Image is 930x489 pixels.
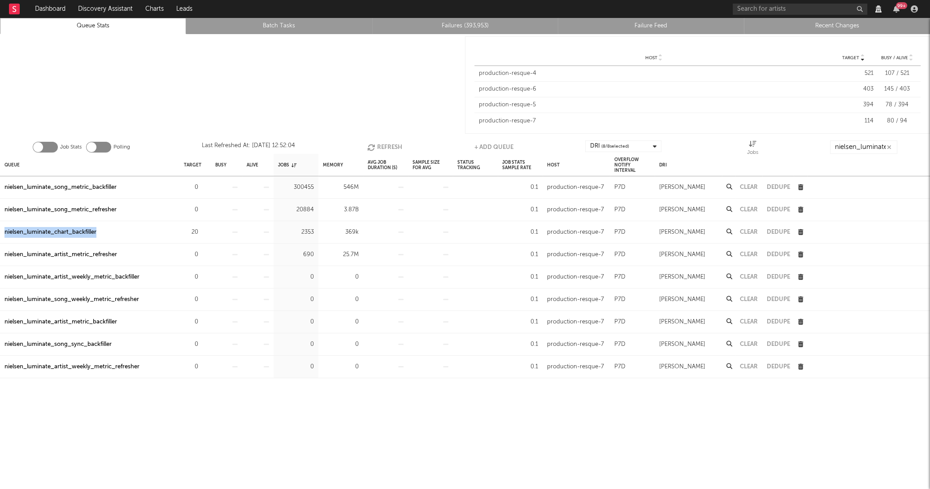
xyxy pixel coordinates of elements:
[502,294,538,305] div: 0.1
[878,69,916,78] div: 107 / 521
[547,339,604,350] div: production-resque-7
[747,147,758,158] div: Jobs
[4,317,117,327] div: nielsen_luminate_artist_metric_backfiller
[323,362,359,372] div: 0
[4,155,20,175] div: Queue
[457,155,493,175] div: Status Tracking
[323,205,359,215] div: 3.87B
[479,85,829,94] div: production-resque-6
[368,155,404,175] div: Avg Job Duration (s)
[474,140,513,154] button: + Add Queue
[893,5,900,13] button: 99+
[479,117,829,126] div: production-resque-7
[4,362,139,372] a: nielsen_luminate_artist_weekly_metric_refresher
[614,362,626,372] div: P7D
[740,252,758,258] button: Clear
[767,297,790,302] button: Dedupe
[479,69,829,78] div: production-resque-4
[547,249,604,260] div: production-resque-7
[547,205,604,215] div: production-resque-7
[659,249,705,260] div: [PERSON_NAME]
[767,252,790,258] button: Dedupe
[278,339,314,350] div: 0
[4,227,96,238] div: nielsen_luminate_chart_backfiller
[747,140,758,157] div: Jobs
[614,249,626,260] div: P7D
[502,227,538,238] div: 0.1
[659,272,705,283] div: [PERSON_NAME]
[767,319,790,325] button: Dedupe
[502,272,538,283] div: 0.1
[767,274,790,280] button: Dedupe
[547,182,604,193] div: production-resque-7
[833,85,874,94] div: 403
[191,21,367,31] a: Batch Tasks
[547,227,604,238] div: production-resque-7
[830,140,897,154] input: Search...
[367,140,402,154] button: Refresh
[547,294,604,305] div: production-resque-7
[184,317,198,327] div: 0
[740,297,758,302] button: Clear
[5,21,181,31] a: Queue Stats
[833,117,874,126] div: 114
[278,362,314,372] div: 0
[278,294,314,305] div: 0
[740,319,758,325] button: Clear
[278,205,314,215] div: 20884
[4,249,117,260] div: nielsen_luminate_artist_metric_refresher
[184,362,198,372] div: 0
[4,205,117,215] a: nielsen_luminate_song_metric_refresher
[563,21,739,31] a: Failure Feed
[278,317,314,327] div: 0
[278,249,314,260] div: 690
[547,362,604,372] div: production-resque-7
[740,341,758,347] button: Clear
[767,364,790,370] button: Dedupe
[878,100,916,109] div: 78 / 394
[479,100,829,109] div: production-resque-5
[547,272,604,283] div: production-resque-7
[278,227,314,238] div: 2353
[184,155,201,175] div: Target
[733,4,867,15] input: Search for artists
[659,294,705,305] div: [PERSON_NAME]
[896,2,907,9] div: 99 +
[4,294,139,305] a: nielsen_luminate_song_weekly_metric_refresher
[881,55,908,61] span: Busy / Alive
[833,69,874,78] div: 521
[323,155,343,175] div: Memory
[215,155,226,175] div: Busy
[749,21,925,31] a: Recent Changes
[184,294,198,305] div: 0
[659,227,705,238] div: [PERSON_NAME]
[4,182,117,193] a: nielsen_luminate_song_metric_backfiller
[659,205,705,215] div: [PERSON_NAME]
[547,155,560,175] div: Host
[413,155,448,175] div: Sample Size For Avg
[502,249,538,260] div: 0.1
[601,141,629,152] span: ( 8 / 8 selected)
[323,272,359,283] div: 0
[502,155,538,175] div: Job Stats Sample Rate
[590,141,629,152] div: DRI
[767,207,790,213] button: Dedupe
[502,182,538,193] div: 0.1
[202,140,295,154] div: Last Refreshed At: [DATE] 12:52:04
[4,272,139,283] a: nielsen_luminate_artist_weekly_metric_backfiller
[740,207,758,213] button: Clear
[767,229,790,235] button: Dedupe
[184,272,198,283] div: 0
[278,272,314,283] div: 0
[323,227,359,238] div: 369k
[278,155,296,175] div: Jobs
[323,182,359,193] div: 546M
[323,249,359,260] div: 25.7M
[60,142,82,153] label: Job Stats
[323,339,359,350] div: 0
[659,317,705,327] div: [PERSON_NAME]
